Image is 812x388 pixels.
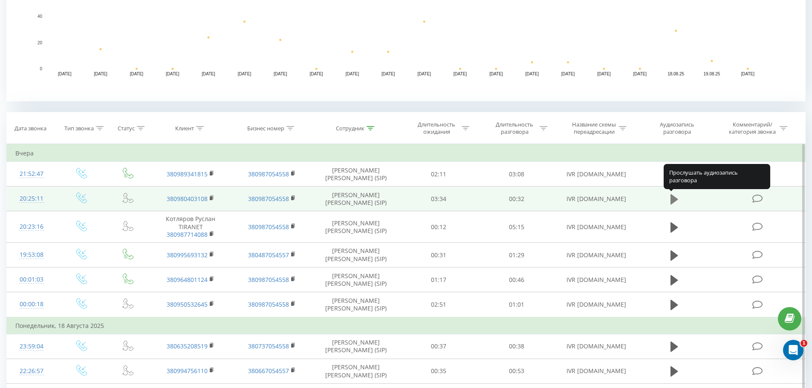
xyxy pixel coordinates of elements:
td: [PERSON_NAME] [PERSON_NAME] (SIP) [312,187,400,211]
text: [DATE] [489,72,503,76]
td: 00:53 [478,359,556,383]
td: [PERSON_NAME] [PERSON_NAME] (SIP) [312,162,400,187]
td: IVR [DOMAIN_NAME] [555,334,636,359]
text: 40 [38,14,43,19]
td: [PERSON_NAME] [PERSON_NAME] (SIP) [312,211,400,243]
td: 00:12 [400,211,478,243]
div: 19:53:08 [15,247,48,263]
div: Тип звонка [64,125,94,132]
span: 1 [800,340,807,347]
td: [PERSON_NAME] [PERSON_NAME] (SIP) [312,334,400,359]
div: 22:26:57 [15,363,48,379]
text: [DATE] [525,72,539,76]
td: 01:29 [478,243,556,267]
div: 00:01:03 [15,271,48,288]
td: IVR [DOMAIN_NAME] [555,187,636,211]
td: IVR [DOMAIN_NAME] [555,292,636,317]
td: [PERSON_NAME] [PERSON_NAME] (SIP) [312,359,400,383]
text: [DATE] [741,72,755,76]
a: 380980403108 [167,195,208,203]
td: 03:08 [478,162,556,187]
div: Длительность разговора [492,121,537,135]
a: 380987054558 [248,195,289,203]
a: 380667054557 [248,367,289,375]
a: 380737054558 [248,342,289,350]
td: 00:35 [400,359,478,383]
text: [DATE] [130,72,144,76]
a: 380987054558 [248,300,289,308]
a: 380995693132 [167,251,208,259]
div: Дата звонка [14,125,46,132]
div: 20:23:16 [15,218,48,235]
div: 23:59:04 [15,338,48,355]
text: 0 [40,66,42,71]
td: 00:31 [400,243,478,267]
td: Вчера [7,145,806,162]
td: [PERSON_NAME] [PERSON_NAME] (SIP) [312,267,400,292]
text: 19.08.25 [704,72,720,76]
text: [DATE] [561,72,575,76]
div: Статус [118,125,135,132]
div: 21:52:47 [15,166,48,182]
div: Длительность ожидания [414,121,459,135]
td: IVR [DOMAIN_NAME] [555,243,636,267]
td: Понедельник, 18 Августа 2025 [7,317,806,334]
text: [DATE] [597,72,611,76]
div: 20:25:11 [15,190,48,207]
div: Бизнес номер [247,125,284,132]
td: IVR [DOMAIN_NAME] [555,211,636,243]
text: [DATE] [346,72,359,76]
td: 05:15 [478,211,556,243]
text: [DATE] [94,72,107,76]
td: 00:46 [478,267,556,292]
text: [DATE] [166,72,179,76]
text: [DATE] [58,72,72,76]
td: 02:51 [400,292,478,317]
div: Сотрудник [336,125,364,132]
a: 380987054558 [248,276,289,284]
iframe: Intercom live chat [783,340,803,360]
a: 380989341815 [167,170,208,178]
a: 380987054558 [248,170,289,178]
div: Аудиозапись разговора [649,121,705,135]
td: [PERSON_NAME] [PERSON_NAME] (SIP) [312,243,400,267]
a: 380635208519 [167,342,208,350]
text: [DATE] [309,72,323,76]
td: 03:34 [400,187,478,211]
td: 02:11 [400,162,478,187]
div: 00:00:18 [15,296,48,313]
td: [PERSON_NAME] [PERSON_NAME] (SIP) [312,292,400,317]
td: Котляров Руслан TIRANET [150,211,231,243]
td: 01:17 [400,267,478,292]
td: IVR [DOMAIN_NAME] [555,359,636,383]
text: [DATE] [238,72,251,76]
a: 380987714088 [167,230,208,239]
text: [DATE] [274,72,287,76]
div: Прослушать аудиозапись разговора [664,164,770,189]
a: 380964801124 [167,276,208,284]
td: IVR [DOMAIN_NAME] [555,162,636,187]
td: 00:38 [478,334,556,359]
div: Комментарий/категория звонка [728,121,777,135]
div: Название схемы переадресации [571,121,617,135]
text: [DATE] [633,72,647,76]
td: 01:01 [478,292,556,317]
td: IVR [DOMAIN_NAME] [555,267,636,292]
a: 380987054558 [248,223,289,231]
text: [DATE] [202,72,215,76]
a: 380950532645 [167,300,208,308]
text: [DATE] [454,72,467,76]
a: 380994756110 [167,367,208,375]
td: 00:32 [478,187,556,211]
text: [DATE] [381,72,395,76]
text: 18.08.25 [668,72,684,76]
text: [DATE] [417,72,431,76]
a: 380487054557 [248,251,289,259]
text: 20 [38,40,43,45]
td: 00:37 [400,334,478,359]
div: Клиент [175,125,194,132]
